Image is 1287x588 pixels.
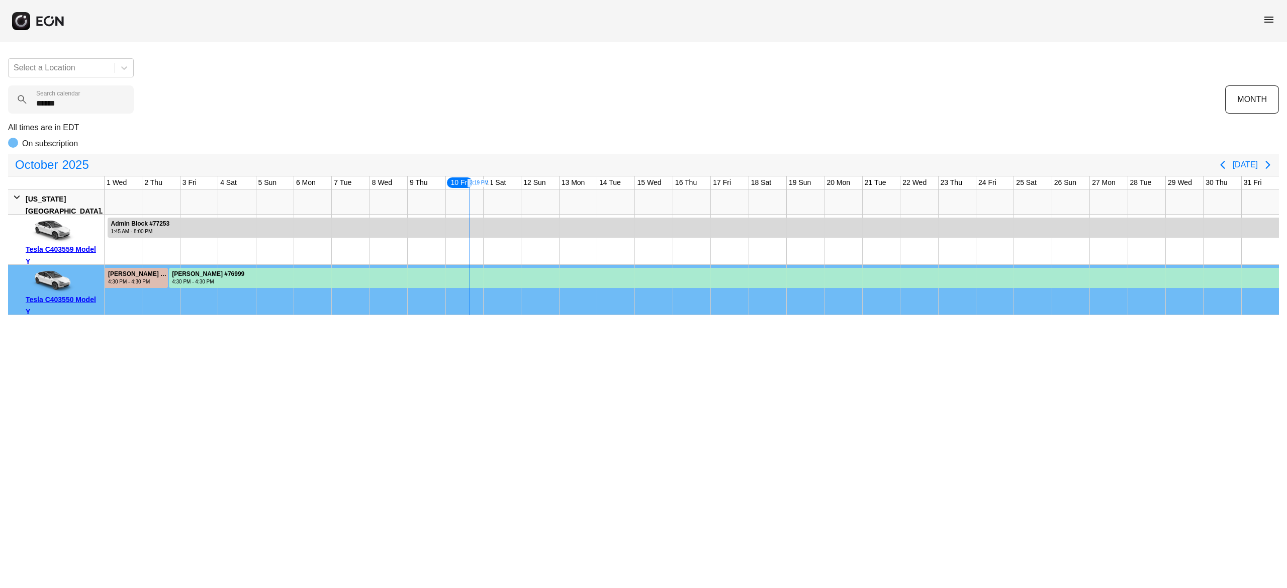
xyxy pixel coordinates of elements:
div: 4:30 PM - 4:30 PM [108,278,167,285]
button: Next page [1258,155,1278,175]
div: 10 Fri [446,176,474,189]
div: 22 Wed [900,176,929,189]
div: [PERSON_NAME] #76999 [172,270,244,278]
img: car [26,268,76,293]
button: Previous page [1213,155,1233,175]
div: [US_STATE][GEOGRAPHIC_DATA], [GEOGRAPHIC_DATA] [26,193,103,229]
div: 19 Sun [787,176,813,189]
label: Search calendar [36,89,80,97]
div: 8 Wed [370,176,394,189]
div: 27 Mon [1090,176,1118,189]
span: menu [1263,14,1275,26]
div: [PERSON_NAME] #72018 [108,270,167,278]
div: 26 Sun [1052,176,1078,189]
div: Rented for 30 days by Abel Rios Current status is rental [168,265,1279,288]
div: 11 Sat [484,176,508,189]
div: Rented for 36 days by Admin Block Current status is rental [107,215,1279,238]
div: 17 Fri [711,176,733,189]
div: Rented for 30 days by Abel Rios Current status is late [105,265,168,288]
div: Admin Block #77253 [111,220,169,228]
div: 25 Sat [1014,176,1038,189]
div: 14 Tue [597,176,623,189]
div: 6 Mon [294,176,318,189]
div: 21 Tue [863,176,888,189]
div: 28 Tue [1128,176,1154,189]
div: 18 Sat [749,176,773,189]
div: 4 Sat [218,176,239,189]
div: Tesla C403550 Model Y [26,293,101,318]
div: 12 Sun [521,176,547,189]
div: 3 Fri [180,176,199,189]
div: 5 Sun [256,176,279,189]
div: 16 Thu [673,176,699,189]
div: 13 Mon [560,176,587,189]
p: All times are in EDT [8,122,1279,134]
div: 1 Wed [105,176,129,189]
div: 1:45 AM - 8:00 PM [111,228,169,235]
img: car [26,218,76,243]
div: 15 Wed [635,176,663,189]
div: 29 Wed [1166,176,1194,189]
button: [DATE] [1233,156,1258,174]
div: 20 Mon [824,176,852,189]
div: 24 Fri [976,176,998,189]
div: 4:30 PM - 4:30 PM [172,278,244,285]
span: 2025 [60,155,90,175]
div: Tesla C403559 Model Y [26,243,101,267]
button: MONTH [1225,85,1279,114]
div: 30 Thu [1204,176,1229,189]
div: 2 Thu [142,176,164,189]
button: October2025 [9,155,95,175]
p: On subscription [22,138,78,150]
span: October [13,155,60,175]
div: 31 Fri [1242,176,1264,189]
div: 9 Thu [408,176,430,189]
div: 7 Tue [332,176,353,189]
div: 23 Thu [939,176,964,189]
